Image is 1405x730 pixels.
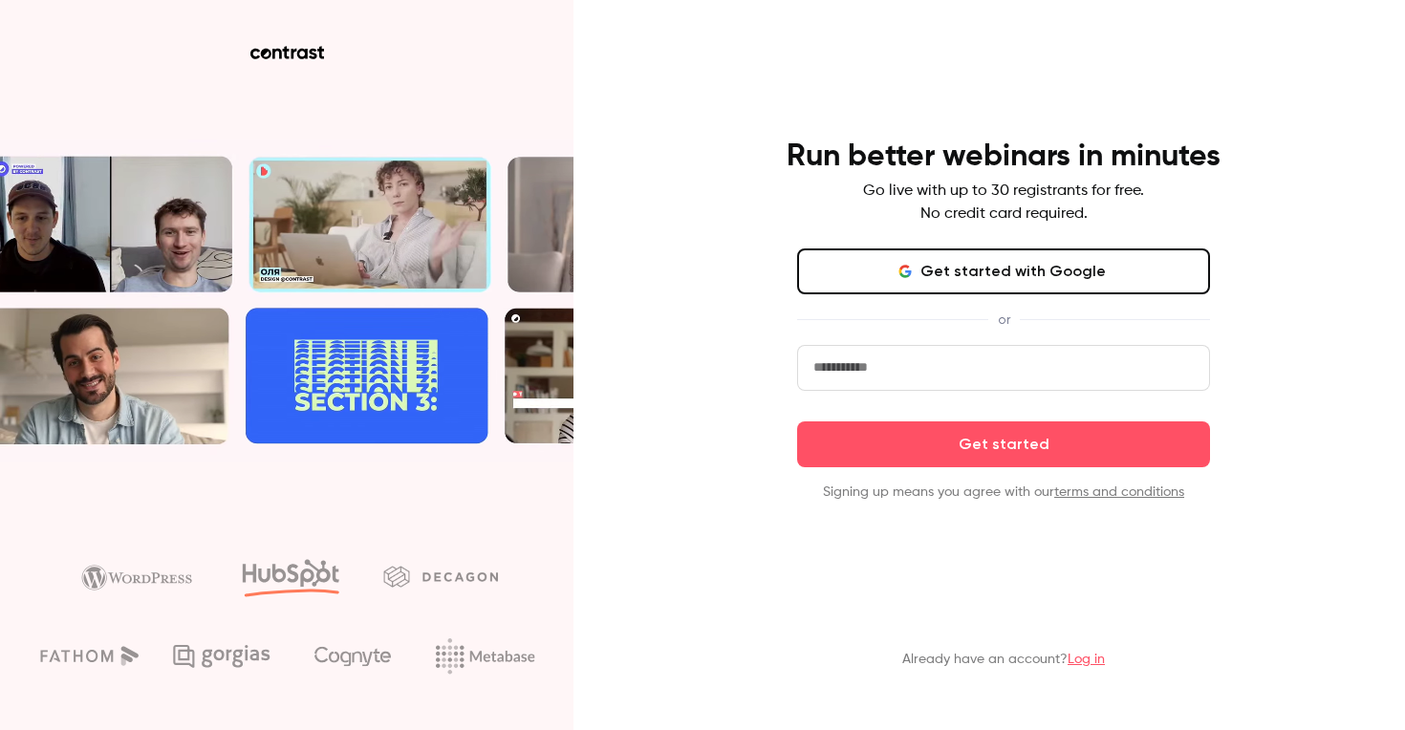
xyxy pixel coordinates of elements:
span: or [988,310,1020,330]
button: Get started [797,421,1210,467]
img: decagon [383,566,498,587]
h4: Run better webinars in minutes [787,138,1221,176]
p: Go live with up to 30 registrants for free. No credit card required. [863,180,1144,225]
a: terms and conditions [1054,485,1184,499]
p: Signing up means you agree with our [797,483,1210,502]
a: Log in [1068,653,1105,666]
button: Get started with Google [797,248,1210,294]
p: Already have an account? [902,650,1105,669]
